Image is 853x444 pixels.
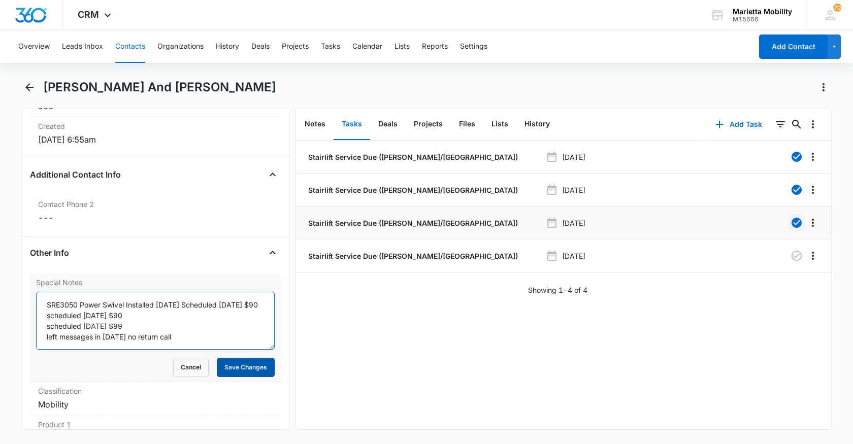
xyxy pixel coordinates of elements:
[805,116,821,132] button: Overflow Menu
[217,358,275,377] button: Save Changes
[451,109,483,140] button: Files
[334,109,370,140] button: Tasks
[282,30,309,63] button: Projects
[38,133,273,146] dd: [DATE] 6:55am
[562,218,585,228] p: [DATE]
[306,152,518,162] a: Stairlift Service Due ([PERSON_NAME]/[GEOGRAPHIC_DATA])
[265,245,281,261] button: Close
[38,199,273,210] label: Contact Phone 2
[833,4,841,12] div: notifications count
[115,30,145,63] button: Contacts
[38,212,273,224] dd: ---
[265,166,281,183] button: Close
[805,248,821,264] button: Overflow Menu
[36,277,275,288] label: Special Notes
[18,30,50,63] button: Overview
[562,251,585,261] p: [DATE]
[38,419,273,430] label: Product 1
[805,215,821,231] button: Overflow Menu
[38,386,273,396] label: Classification
[30,247,69,259] h4: Other Info
[516,109,558,140] button: History
[38,121,273,131] dt: Created
[705,112,772,136] button: Add Task
[406,109,451,140] button: Projects
[297,109,334,140] button: Notes
[306,218,518,228] a: Stairlift Service Due ([PERSON_NAME]/[GEOGRAPHIC_DATA])
[62,30,103,63] button: Leads Inbox
[395,30,410,63] button: Lists
[370,109,406,140] button: Deals
[562,152,585,162] p: [DATE]
[30,195,281,228] div: Contact Phone 2---
[789,116,805,132] button: Search...
[251,30,270,63] button: Deals
[36,292,275,350] textarea: SRE3050 Power Swivel Installed [DATE] Scheduled [DATE] $90 scheduled [DATE] $90 scheduled [DATE] ...
[38,398,273,411] div: Mobility
[460,30,487,63] button: Settings
[528,285,587,295] p: Showing 1-4 of 4
[30,382,281,415] div: ClassificationMobility
[157,30,204,63] button: Organizations
[43,80,276,95] h1: [PERSON_NAME] And [PERSON_NAME]
[216,30,239,63] button: History
[30,168,121,181] h4: Additional Contact Info
[759,35,828,59] button: Add Contact
[173,358,209,377] button: Cancel
[562,185,585,195] p: [DATE]
[422,30,448,63] button: Reports
[21,79,37,95] button: Back
[772,116,789,132] button: Filters
[815,79,832,95] button: Actions
[78,9,99,20] span: CRM
[805,149,821,165] button: Overflow Menu
[306,251,518,261] a: Stairlift Service Due ([PERSON_NAME]/[GEOGRAPHIC_DATA])
[306,185,518,195] a: Stairlift Service Due ([PERSON_NAME]/[GEOGRAPHIC_DATA])
[733,16,792,23] div: account id
[321,30,340,63] button: Tasks
[833,4,841,12] span: 70
[30,117,281,150] div: Created[DATE] 6:55am
[352,30,382,63] button: Calendar
[483,109,516,140] button: Lists
[733,8,792,16] div: account name
[805,182,821,198] button: Overflow Menu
